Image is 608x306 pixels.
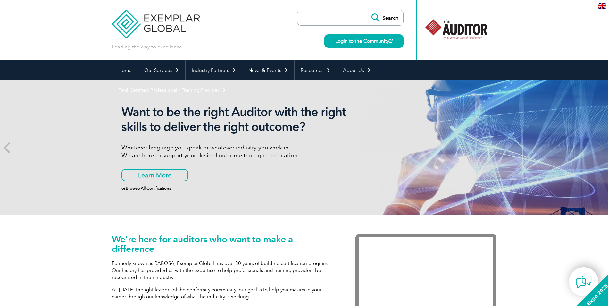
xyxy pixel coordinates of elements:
p: Leading the way to excellence [112,43,182,50]
a: Home [112,60,138,80]
a: News & Events [242,60,294,80]
h6: or [121,186,362,191]
img: en [598,3,606,9]
img: contact-chat.png [576,274,592,290]
a: Learn More [121,169,188,181]
a: Resources [295,60,337,80]
p: Whatever language you speak or whatever industry you work in We are here to support your desired ... [121,144,362,159]
a: Industry Partners [186,60,242,80]
input: Search [368,10,403,25]
p: Formerly known as RABQSA, Exemplar Global has over 30 years of building certification programs. O... [112,260,336,281]
a: Login to the Community [324,34,404,48]
a: About Us [337,60,377,80]
a: Our Services [138,60,185,80]
h2: Want to be the right Auditor with the right skills to deliver the right outcome? [121,105,362,134]
p: As [DATE] thought leaders of the conformity community, our goal is to help you maximize your care... [112,286,336,300]
a: Find Certified Professional / Training Provider [112,80,232,100]
h1: We’re here for auditors who want to make a difference [112,234,336,253]
img: open_square.png [389,39,393,43]
a: Browse All Certifications [126,186,171,191]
